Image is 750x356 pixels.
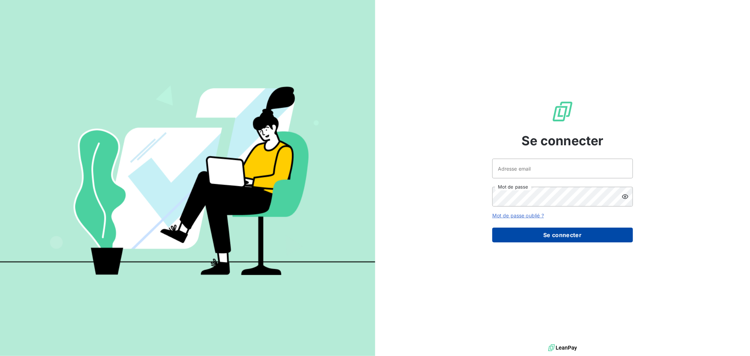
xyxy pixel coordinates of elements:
input: placeholder [492,159,633,178]
img: Logo LeanPay [551,100,574,123]
span: Se connecter [521,131,604,150]
img: logo [548,343,577,353]
button: Se connecter [492,228,633,242]
a: Mot de passe oublié ? [492,212,544,218]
